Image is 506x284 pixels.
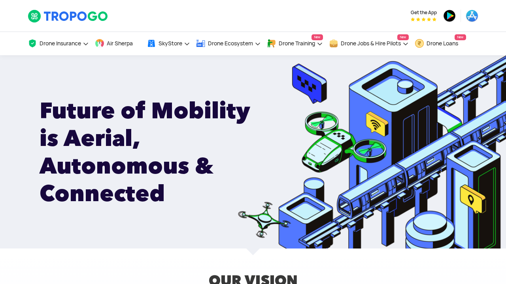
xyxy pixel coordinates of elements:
a: SkyStore [147,32,190,55]
a: Drone Jobs & Hire PilotsNew [329,32,409,55]
h1: Future of Mobility is Aerial, Autonomous & Connected [40,97,274,207]
span: New [397,34,409,40]
span: Get the App [411,9,437,16]
a: Drone TrainingNew [267,32,323,55]
a: Drone LoansNew [415,32,466,55]
a: Air Sherpa [95,32,141,55]
span: Drone Loans [427,40,458,47]
span: Air Sherpa [107,40,133,47]
span: SkyStore [159,40,182,47]
span: New [455,34,466,40]
img: App Raking [411,17,436,21]
a: Drone Ecosystem [196,32,261,55]
img: TropoGo Logo [28,9,109,23]
span: Drone Training [279,40,315,47]
span: Drone Ecosystem [208,40,253,47]
img: ic_appstore.png [466,9,478,22]
a: Drone Insurance [28,32,89,55]
span: Drone Insurance [40,40,81,47]
span: New [312,34,323,40]
span: Drone Jobs & Hire Pilots [341,40,401,47]
img: ic_playstore.png [443,9,456,22]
